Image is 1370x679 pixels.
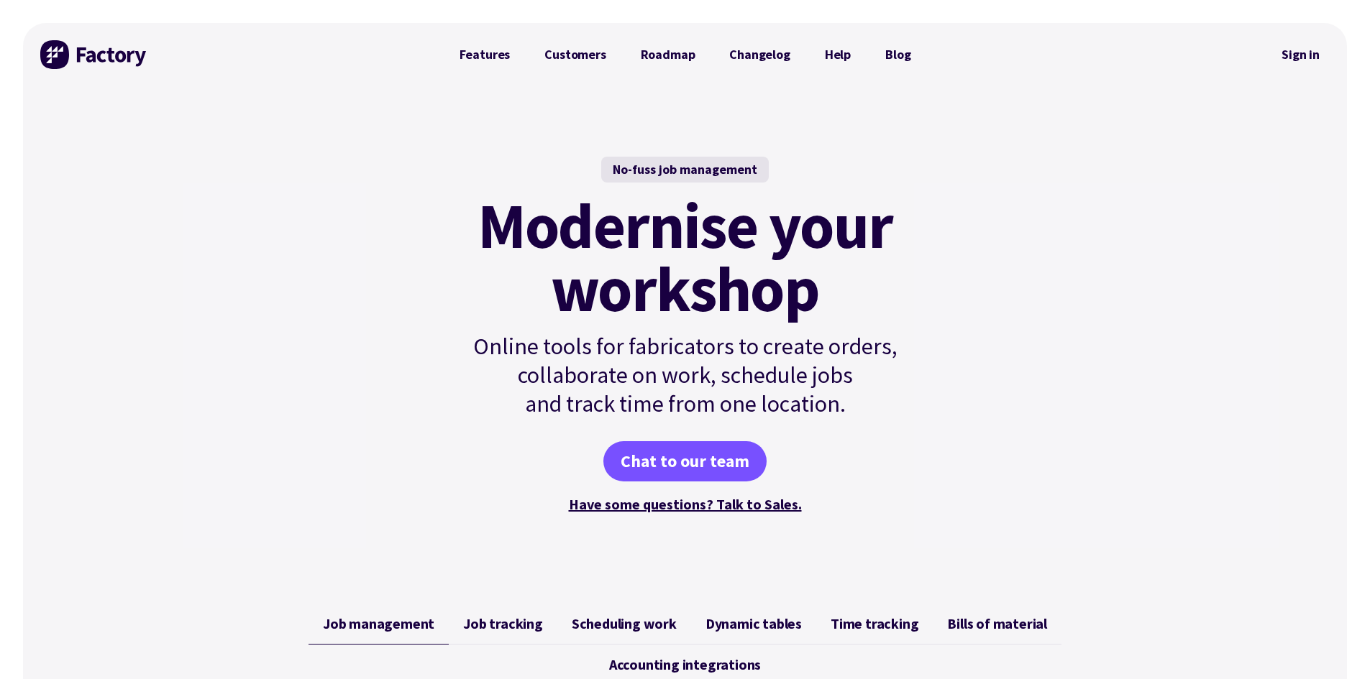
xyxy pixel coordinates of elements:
[601,157,769,183] div: No-fuss job management
[947,615,1047,632] span: Bills of material
[1271,38,1330,71] a: Sign in
[40,40,148,69] img: Factory
[624,40,713,69] a: Roadmap
[603,441,767,481] a: Chat to our team
[609,656,761,673] span: Accounting integrations
[323,615,434,632] span: Job management
[572,615,677,632] span: Scheduling work
[1271,38,1330,71] nav: Secondary Navigation
[868,40,928,69] a: Blog
[831,615,918,632] span: Time tracking
[442,332,928,418] p: Online tools for fabricators to create orders, collaborate on work, schedule jobs and track time ...
[808,40,868,69] a: Help
[705,615,802,632] span: Dynamic tables
[478,194,892,320] mark: Modernise your workshop
[442,40,528,69] a: Features
[712,40,807,69] a: Changelog
[442,40,928,69] nav: Primary Navigation
[527,40,623,69] a: Customers
[569,495,802,513] a: Have some questions? Talk to Sales.
[463,615,543,632] span: Job tracking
